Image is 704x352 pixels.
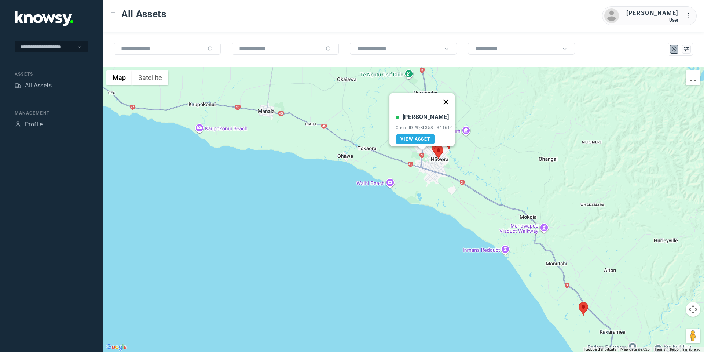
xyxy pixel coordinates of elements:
a: View Asset [396,134,435,144]
div: : [686,11,694,21]
img: avatar.png [604,8,619,23]
button: Show street map [106,70,132,85]
div: Profile [15,121,21,128]
a: Open this area in Google Maps (opens a new window) [104,342,129,352]
div: Assets [15,82,21,89]
button: Drag Pegman onto the map to open Street View [686,329,700,343]
div: Map [671,46,678,52]
button: Map camera controls [686,302,700,317]
div: Profile [25,120,43,129]
div: : [686,11,694,20]
div: All Assets [25,81,52,90]
button: Show satellite imagery [132,70,168,85]
div: Search [208,46,213,52]
a: AssetsAll Assets [15,81,52,90]
button: Toggle fullscreen view [686,70,700,85]
div: List [683,46,690,52]
img: Application Logo [15,11,73,26]
div: Assets [15,71,88,77]
div: Management [15,110,88,116]
a: Report a map error [670,347,702,351]
div: Search [326,46,331,52]
span: All Assets [121,7,166,21]
button: Keyboard shortcuts [584,347,616,352]
span: View Asset [400,137,430,142]
div: [PERSON_NAME] [403,113,449,121]
a: ProfileProfile [15,120,43,129]
div: [PERSON_NAME] [626,9,678,18]
span: Map data ©2025 [620,347,650,351]
div: Toggle Menu [110,11,115,17]
a: Terms (opens in new tab) [654,347,665,351]
img: Google [104,342,129,352]
tspan: ... [686,12,693,18]
div: User [626,18,678,23]
button: Close [437,93,455,111]
div: Client ID #QBL358 - 341616 [396,125,453,130]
